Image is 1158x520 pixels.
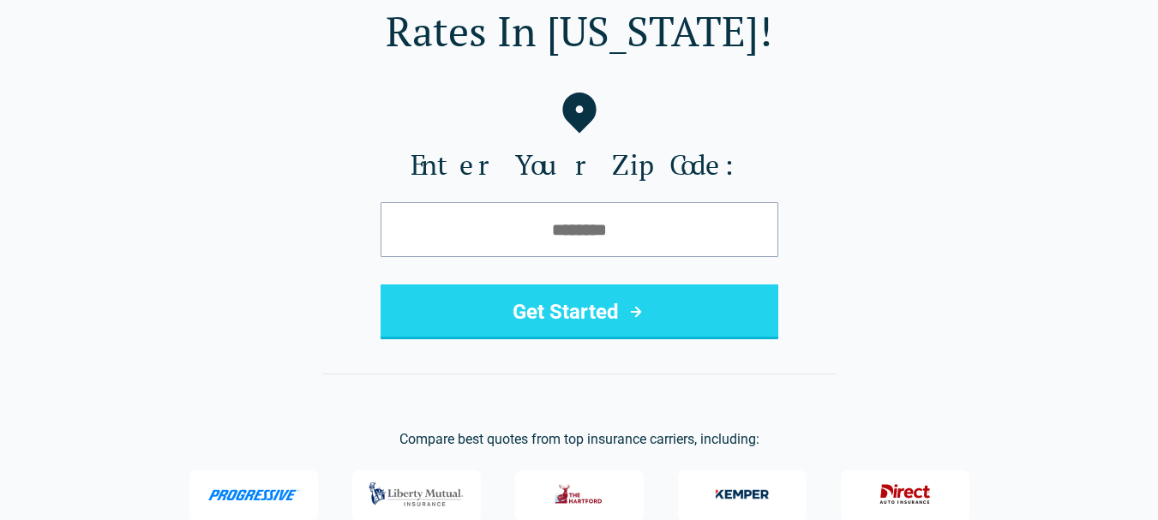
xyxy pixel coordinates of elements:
img: Liberty Mutual [364,474,468,515]
img: Kemper [708,476,777,512]
img: The Hartford [545,476,614,512]
p: Compare best quotes from top insurance carriers, including: [27,429,1131,450]
img: Direct General [871,476,939,512]
img: Progressive [207,489,299,501]
button: Get Started [381,284,778,339]
label: Enter Your Zip Code: [27,147,1131,182]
